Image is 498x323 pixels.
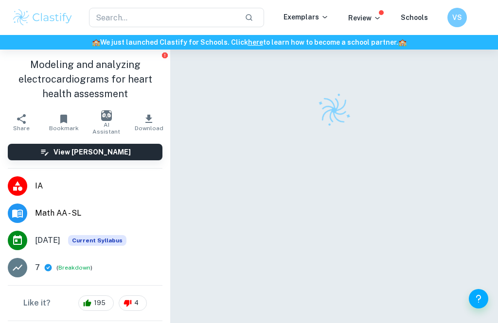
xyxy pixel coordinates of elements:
button: AI Assistant [85,109,128,136]
span: [DATE] [35,235,60,246]
span: Download [135,125,163,132]
button: Help and Feedback [469,289,488,308]
img: Clastify logo [12,8,73,27]
span: Bookmark [49,125,79,132]
h6: Like it? [23,297,51,309]
span: 4 [129,298,144,308]
input: Search... [89,8,237,27]
button: View [PERSON_NAME] [8,144,162,160]
div: 195 [78,295,114,311]
p: Exemplars [284,12,329,22]
span: Current Syllabus [68,235,126,246]
span: IA [35,180,162,192]
button: Download [128,109,171,136]
img: AI Assistant [101,110,112,121]
a: here [248,38,263,46]
a: Schools [401,14,428,21]
h1: Modeling and analyzing electrocardiograms for heart health assessment [8,57,162,101]
span: 195 [89,298,111,308]
span: ( ) [56,263,92,272]
button: Report issue [161,51,168,59]
div: 4 [119,295,147,311]
span: 🏫 [92,38,100,46]
p: Review [348,13,381,23]
img: Clastify logo [312,88,357,133]
span: 🏫 [398,38,407,46]
button: Bookmark [43,109,86,136]
p: 7 [35,262,40,273]
h6: We just launched Clastify for Schools. Click to learn how to become a school partner. [2,37,496,48]
span: AI Assistant [91,121,122,135]
h6: View [PERSON_NAME] [53,147,131,157]
button: VS [447,8,467,27]
h6: VS [452,12,463,23]
button: Breakdown [58,263,90,272]
span: Share [13,125,30,132]
span: Math AA - SL [35,207,162,219]
div: This exemplar is based on the current syllabus. Feel free to refer to it for inspiration/ideas wh... [68,235,126,246]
